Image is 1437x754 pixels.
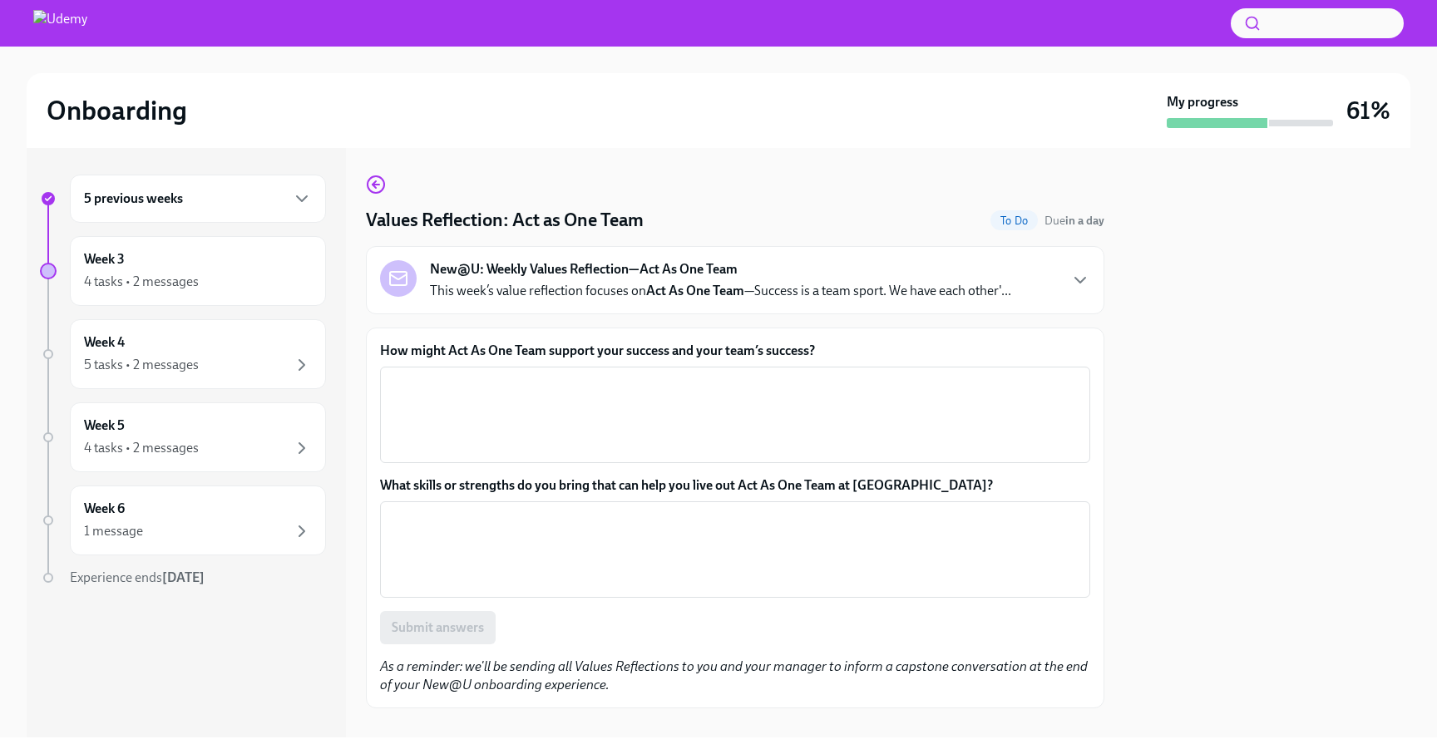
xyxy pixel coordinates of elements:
h6: Week 6 [84,500,125,518]
div: 5 tasks • 2 messages [84,356,199,374]
span: September 30th, 2025 10:00 [1044,213,1104,229]
strong: My progress [1167,93,1238,111]
a: Week 45 tasks • 2 messages [40,319,326,389]
a: Week 34 tasks • 2 messages [40,236,326,306]
h6: 5 previous weeks [84,190,183,208]
h6: Week 5 [84,416,125,435]
img: Udemy [33,10,87,37]
h2: Onboarding [47,94,187,127]
strong: [DATE] [162,569,205,585]
div: 4 tasks • 2 messages [84,439,199,457]
h4: Values Reflection: Act as One Team [366,208,644,233]
a: Week 61 message [40,485,326,555]
span: To Do [990,214,1038,227]
strong: Act As One Team [646,283,744,298]
label: How might Act As One Team support your success and your team’s success? [380,342,1090,360]
div: 4 tasks • 2 messages [84,273,199,291]
h6: Week 3 [84,250,125,269]
em: As a reminder: we'll be sending all Values Reflections to you and your manager to inform a capsto... [380,658,1088,692]
strong: New@U: Weekly Values Reflection—Act As One Team [430,260,738,278]
p: This week’s value reflection focuses on —Success is a team sport. We have each other'... [430,282,1011,300]
a: Week 54 tasks • 2 messages [40,402,326,472]
label: What skills or strengths do you bring that can help you live out Act As One Team at [GEOGRAPHIC_D... [380,476,1090,495]
strong: in a day [1065,214,1104,228]
div: 5 previous weeks [70,175,326,223]
h6: Week 4 [84,333,125,352]
div: 1 message [84,522,143,540]
span: Experience ends [70,569,205,585]
span: Due [1044,214,1104,228]
h3: 61% [1346,96,1390,126]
